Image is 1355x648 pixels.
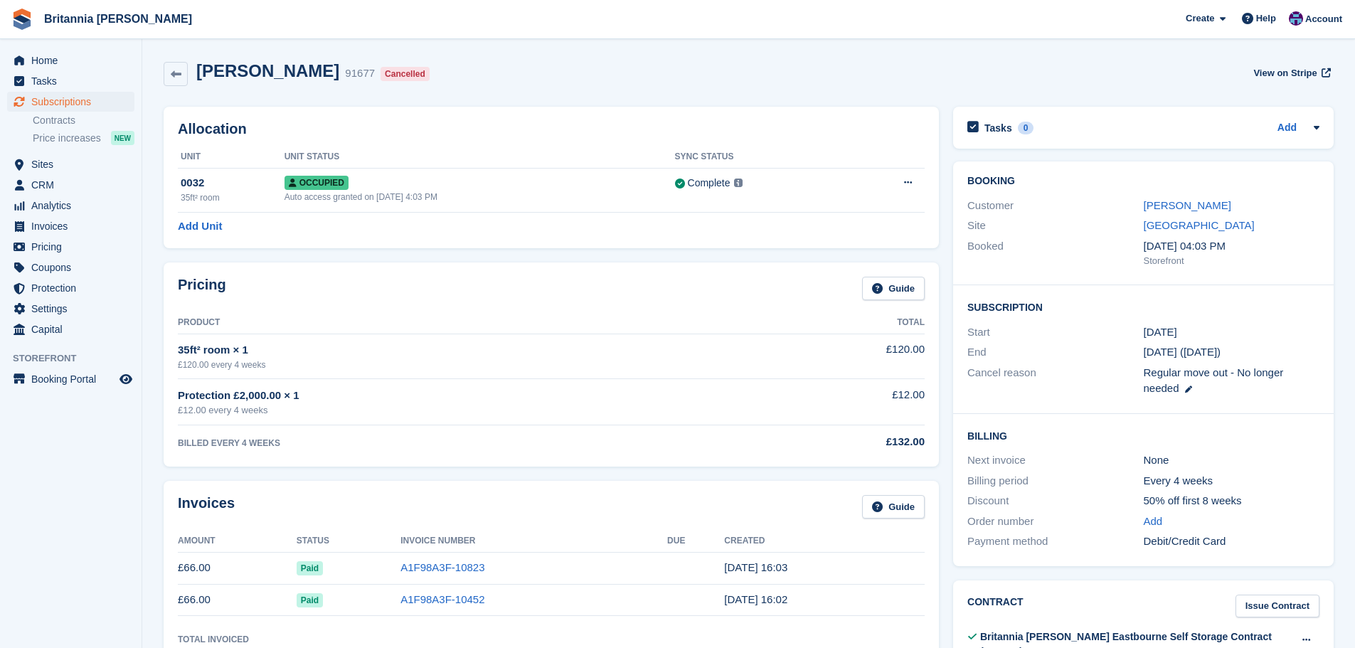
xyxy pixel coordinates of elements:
[967,428,1319,442] h2: Billing
[967,595,1024,618] h2: Contract
[178,342,745,358] div: 35ft² room × 1
[38,7,198,31] a: Britannia [PERSON_NAME]
[178,358,745,371] div: £120.00 every 4 weeks
[31,237,117,257] span: Pricing
[862,495,925,519] a: Guide
[297,593,323,607] span: Paid
[7,257,134,277] a: menu
[688,176,730,191] div: Complete
[178,277,226,300] h2: Pricing
[724,530,925,553] th: Created
[1305,12,1342,26] span: Account
[667,530,724,553] th: Due
[967,198,1143,214] div: Customer
[181,175,285,191] div: 0032
[31,92,117,112] span: Subscriptions
[967,533,1143,550] div: Payment method
[11,9,33,30] img: stora-icon-8386f47178a22dfd0bd8f6a31ec36ba5ce8667c1dd55bd0f319d3a0aa187defe.svg
[285,146,675,169] th: Unit Status
[724,561,787,573] time: 2025-07-17 15:03:06 UTC
[862,277,925,300] a: Guide
[7,71,134,91] a: menu
[297,561,323,575] span: Paid
[967,452,1143,469] div: Next invoice
[400,561,484,573] a: A1F98A3F-10823
[1144,254,1319,268] div: Storefront
[33,132,101,145] span: Price increases
[745,379,925,425] td: £12.00
[7,319,134,339] a: menu
[178,388,745,404] div: Protection £2,000.00 × 1
[31,51,117,70] span: Home
[967,238,1143,268] div: Booked
[31,154,117,174] span: Sites
[31,299,117,319] span: Settings
[196,61,339,80] h2: [PERSON_NAME]
[181,191,285,204] div: 35ft² room
[31,257,117,277] span: Coupons
[1144,366,1284,395] span: Regular move out - No longer needed
[7,51,134,70] a: menu
[984,122,1012,134] h2: Tasks
[1236,595,1319,618] a: Issue Contract
[7,196,134,216] a: menu
[967,514,1143,530] div: Order number
[178,437,745,450] div: BILLED EVERY 4 WEEKS
[178,146,285,169] th: Unit
[400,530,667,553] th: Invoice Number
[178,633,249,646] div: Total Invoiced
[1248,61,1334,85] a: View on Stripe
[7,369,134,389] a: menu
[7,92,134,112] a: menu
[1144,452,1319,469] div: None
[285,176,349,190] span: Occupied
[178,530,297,553] th: Amount
[1253,66,1317,80] span: View on Stripe
[1144,533,1319,550] div: Debit/Credit Card
[1289,11,1303,26] img: Becca Clark
[33,114,134,127] a: Contracts
[745,312,925,334] th: Total
[1144,514,1163,530] a: Add
[1144,493,1319,509] div: 50% off first 8 weeks
[31,175,117,195] span: CRM
[967,299,1319,314] h2: Subscription
[345,65,375,82] div: 91677
[1144,473,1319,489] div: Every 4 weeks
[967,324,1143,341] div: Start
[7,154,134,174] a: menu
[381,67,430,81] div: Cancelled
[7,175,134,195] a: menu
[178,495,235,519] h2: Invoices
[13,351,142,366] span: Storefront
[178,121,925,137] h2: Allocation
[675,146,849,169] th: Sync Status
[967,365,1143,397] div: Cancel reason
[178,584,297,616] td: £66.00
[178,312,745,334] th: Product
[7,278,134,298] a: menu
[745,434,925,450] div: £132.00
[734,179,743,187] img: icon-info-grey-7440780725fd019a000dd9b08b2336e03edf1995a4989e88bcd33f0948082b44.svg
[967,344,1143,361] div: End
[7,299,134,319] a: menu
[31,278,117,298] span: Protection
[31,216,117,236] span: Invoices
[7,216,134,236] a: menu
[178,552,297,584] td: £66.00
[1144,219,1255,231] a: [GEOGRAPHIC_DATA]
[967,493,1143,509] div: Discount
[967,473,1143,489] div: Billing period
[1144,346,1221,358] span: [DATE] ([DATE])
[745,334,925,378] td: £120.00
[1186,11,1214,26] span: Create
[1256,11,1276,26] span: Help
[1018,122,1034,134] div: 0
[31,319,117,339] span: Capital
[33,130,134,146] a: Price increases NEW
[297,530,400,553] th: Status
[178,403,745,418] div: £12.00 every 4 weeks
[178,218,222,235] a: Add Unit
[400,593,484,605] a: A1F98A3F-10452
[1144,324,1177,341] time: 2025-06-19 00:00:00 UTC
